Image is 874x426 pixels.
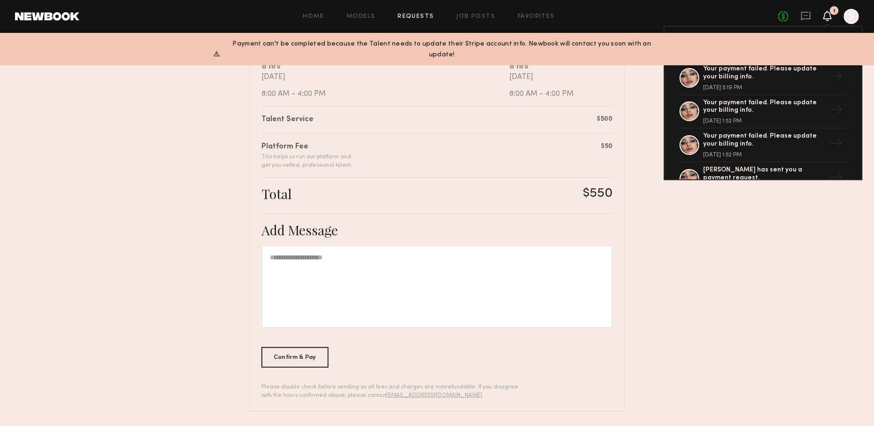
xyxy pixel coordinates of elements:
[346,14,375,20] a: Models
[261,222,613,238] div: Add Message
[597,114,613,124] div: $500
[825,133,847,157] div: →
[825,66,847,90] div: →
[825,99,847,124] div: →
[833,8,836,14] div: 1
[680,129,847,163] a: Your payment failed. Please update your billing info.[DATE] 1:52 PM→
[509,73,613,98] div: [DATE] 8:00 AM - 4:00 PM
[261,153,352,170] div: This helps us run our platform and get you vetted, professional talent.
[261,186,291,202] div: Total
[680,163,847,196] a: [PERSON_NAME] has sent you a payment request.→
[223,39,660,60] span: Payment can't be completed because the Talent needs to update their Stripe account info. Newbook ...
[601,141,613,151] div: $50
[261,73,509,98] div: [DATE] 8:00 AM - 4:00 PM
[261,347,329,368] div: Confirm & Pay
[518,14,555,20] a: Favorites
[457,14,496,20] a: Job Posts
[261,114,314,125] div: Talent Service
[261,383,525,400] div: Please double check before sending as all fees and charges are nonrefundable. If you disagree wit...
[509,60,613,73] div: 8 hrs
[703,99,825,115] div: Your payment failed. Please update your billing info.
[303,14,324,20] a: Home
[261,141,352,153] div: Platform Fee
[703,152,825,158] div: [DATE] 1:52 PM
[703,65,825,81] div: Your payment failed. Please update your billing info.
[703,118,825,124] div: [DATE] 1:52 PM
[703,85,825,91] div: [DATE] 5:19 PM
[583,186,613,202] div: $550
[398,14,434,20] a: Requests
[680,95,847,129] a: Your payment failed. Please update your billing info.[DATE] 1:52 PM→
[825,167,847,191] div: →
[703,132,825,148] div: Your payment failed. Please update your billing info.
[261,60,509,73] div: 8 hrs
[680,61,847,95] a: Your payment failed. Please update your billing info.[DATE] 5:19 PM→
[703,166,825,182] div: [PERSON_NAME] has sent you a payment request.
[386,393,482,398] a: [EMAIL_ADDRESS][DOMAIN_NAME]
[844,9,859,24] a: S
